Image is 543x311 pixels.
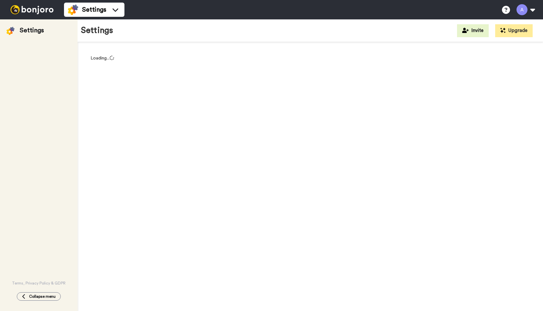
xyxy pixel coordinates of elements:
span: Settings [82,5,106,14]
h1: Settings [81,26,113,35]
span: Collapse menu [29,294,56,299]
button: Invite [457,24,489,37]
button: Collapse menu [17,292,61,301]
button: Upgrade [495,24,533,37]
div: Loading... [90,55,530,61]
div: Settings [20,26,44,35]
img: bj-logo-header-white.svg [8,5,56,14]
img: settings-colored.svg [6,27,15,35]
img: settings-colored.svg [68,5,78,15]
